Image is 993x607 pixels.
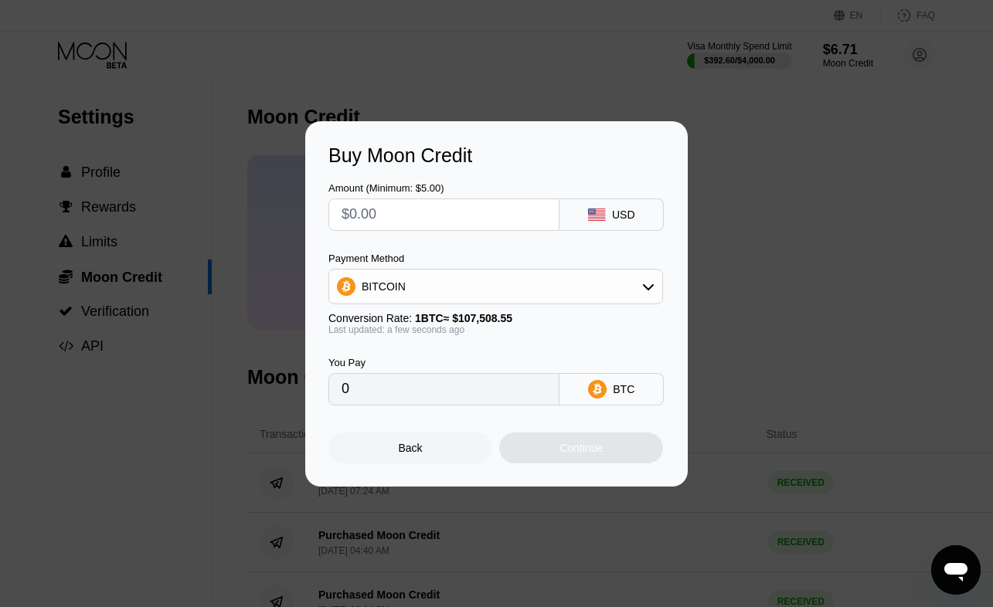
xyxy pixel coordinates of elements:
[328,432,492,463] div: Back
[931,545,981,595] iframe: Button to launch messaging window
[342,199,546,230] input: $0.00
[415,312,512,324] span: 1 BTC ≈ $107,508.55
[399,442,423,454] div: Back
[328,357,559,368] div: You Pay
[328,182,559,194] div: Amount (Minimum: $5.00)
[362,280,406,293] div: BITCOIN
[613,383,634,395] div: BTC
[612,209,635,221] div: USD
[328,253,663,264] div: Payment Method
[329,271,662,302] div: BITCOIN
[328,144,665,167] div: Buy Moon Credit
[328,312,663,324] div: Conversion Rate:
[328,324,663,335] div: Last updated: a few seconds ago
